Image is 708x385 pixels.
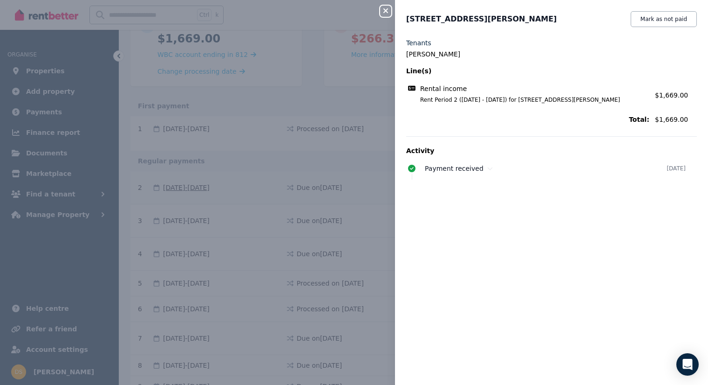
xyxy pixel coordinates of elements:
[676,353,699,376] div: Open Intercom Messenger
[406,115,649,124] span: Total:
[406,146,697,155] p: Activity
[655,91,688,99] span: $1,669.00
[406,14,557,25] span: [STREET_ADDRESS][PERSON_NAME]
[406,66,649,76] span: Line(s)
[409,96,649,104] span: Rent Period 2 ([DATE] - [DATE]) for [STREET_ADDRESS][PERSON_NAME]
[667,165,686,172] time: [DATE]
[406,49,697,59] legend: [PERSON_NAME]
[420,84,467,93] span: Rental income
[655,115,697,124] span: $1,669.00
[406,38,431,48] label: Tenants
[631,11,697,27] button: Mark as not paid
[425,165,483,172] span: Payment received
